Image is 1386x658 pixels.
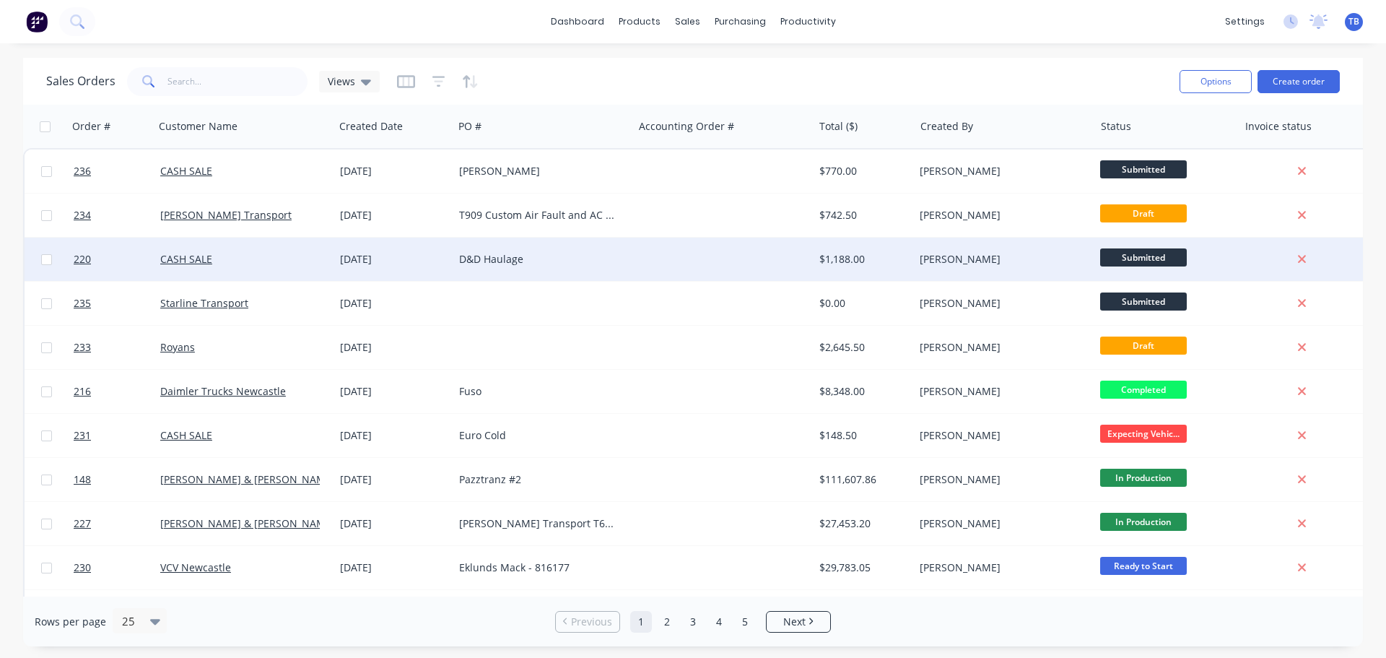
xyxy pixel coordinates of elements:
div: [PERSON_NAME] [920,384,1080,399]
h1: Sales Orders [46,74,115,88]
div: products [611,11,668,33]
span: Completed [1100,381,1187,399]
div: Pazztranz #2 [459,472,619,487]
div: Accounting Order # [639,119,734,134]
span: Previous [571,615,612,629]
div: Created Date [339,119,403,134]
a: Starline Transport [160,296,248,310]
span: Submitted [1100,248,1187,267]
a: Daimler Trucks Newcastle [160,384,286,398]
div: PO # [458,119,481,134]
div: $148.50 [819,428,904,443]
a: [PERSON_NAME] & [PERSON_NAME] Newcastle [160,472,388,486]
span: 148 [74,472,91,487]
div: $0.00 [819,296,904,311]
a: Previous page [556,615,619,629]
span: Submitted [1100,160,1187,178]
a: CASH SALE [160,428,212,442]
div: [PERSON_NAME] [920,340,1080,355]
a: Royans [160,340,195,354]
div: [PERSON_NAME] [920,208,1080,222]
div: [DATE] [340,472,448,487]
a: VCV Newcastle [160,560,231,574]
span: 220 [74,252,91,267]
span: 236 [74,164,91,178]
a: dashboard [544,11,611,33]
div: purchasing [707,11,773,33]
span: Expecting Vehic... [1100,425,1187,443]
button: Create order [1258,70,1340,93]
a: 233 [74,326,160,369]
div: [DATE] [340,340,448,355]
span: 216 [74,384,91,399]
a: 216 [74,370,160,413]
div: Customer Name [159,119,237,134]
div: $770.00 [819,164,904,178]
a: 230 [74,546,160,589]
div: $111,607.86 [819,472,904,487]
div: [DATE] [340,252,448,267]
div: [DATE] [340,296,448,311]
div: [PERSON_NAME] [920,428,1080,443]
div: $2,645.50 [819,340,904,355]
span: 227 [74,516,91,531]
div: Euro Cold [459,428,619,443]
div: $8,348.00 [819,384,904,399]
span: TB [1348,15,1359,28]
div: [DATE] [340,208,448,222]
a: [PERSON_NAME] Transport [160,208,292,222]
a: Page 3 [682,611,704,633]
span: 235 [74,296,91,311]
div: [DATE] [340,428,448,443]
div: [DATE] [340,164,448,178]
div: T909 Custom Air Fault and AC Fan Issue [459,208,619,222]
div: [PERSON_NAME] [920,252,1080,267]
a: 231 [74,414,160,457]
span: In Production [1100,469,1187,487]
a: 236 [74,150,160,193]
a: 234 [74,194,160,237]
div: Eklunds Mack - 816177 [459,560,619,575]
input: Search... [167,67,308,96]
div: sales [668,11,707,33]
span: In Production [1100,513,1187,531]
a: 235 [74,282,160,325]
a: Next page [767,615,830,629]
a: Page 5 [734,611,756,633]
a: 217 [74,590,160,633]
span: Views [328,74,355,89]
div: Status [1101,119,1131,134]
ul: Pagination [549,611,837,633]
div: productivity [773,11,843,33]
span: Submitted [1100,293,1187,311]
div: [PERSON_NAME] [920,516,1080,531]
div: Total ($) [819,119,858,134]
a: CASH SALE [160,252,212,266]
div: D&D Haulage [459,252,619,267]
span: Draft [1100,204,1187,222]
button: Options [1180,70,1252,93]
a: 227 [74,502,160,545]
a: Page 4 [708,611,730,633]
div: settings [1218,11,1272,33]
div: [PERSON_NAME] [920,164,1080,178]
div: [PERSON_NAME] Transport T610SAR Chassis - 492792 [459,516,619,531]
span: Next [783,615,806,629]
div: $29,783.05 [819,560,904,575]
span: Draft [1100,337,1187,355]
a: Page 1 is your current page [630,611,652,633]
a: 220 [74,238,160,281]
span: 234 [74,208,91,222]
div: [DATE] [340,516,448,531]
div: Order # [72,119,110,134]
div: $27,453.20 [819,516,904,531]
a: 148 [74,458,160,501]
div: [DATE] [340,384,448,399]
div: [PERSON_NAME] [920,472,1080,487]
span: Rows per page [35,615,106,629]
div: Fuso [459,384,619,399]
a: CASH SALE [160,164,212,178]
div: $1,188.00 [819,252,904,267]
span: 233 [74,340,91,355]
span: Ready to Start [1100,557,1187,575]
